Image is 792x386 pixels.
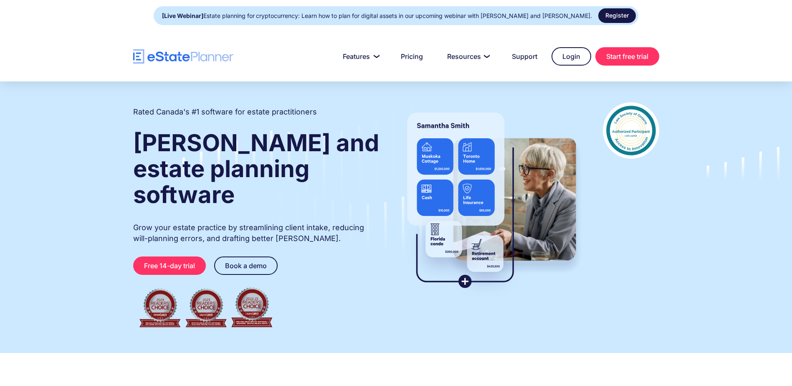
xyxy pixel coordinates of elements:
img: estate planner showing wills to their clients, using eState Planner, a leading estate planning so... [397,102,586,299]
a: Pricing [391,48,433,65]
a: Start free trial [595,47,659,66]
strong: [PERSON_NAME] and estate planning software [133,129,379,209]
p: Grow your estate practice by streamlining client intake, reducing will-planning errors, and draft... [133,222,380,244]
a: Resources [437,48,498,65]
a: home [133,49,233,64]
div: Estate planning for cryptocurrency: Learn how to plan for digital assets in our upcoming webinar ... [162,10,592,22]
a: Support [502,48,547,65]
a: Login [552,47,591,66]
a: Book a demo [214,256,278,275]
a: Register [598,8,636,23]
h2: Rated Canada's #1 software for estate practitioners [133,107,317,117]
strong: [Live Webinar] [162,12,203,19]
a: Free 14-day trial [133,256,206,275]
a: Features [333,48,387,65]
